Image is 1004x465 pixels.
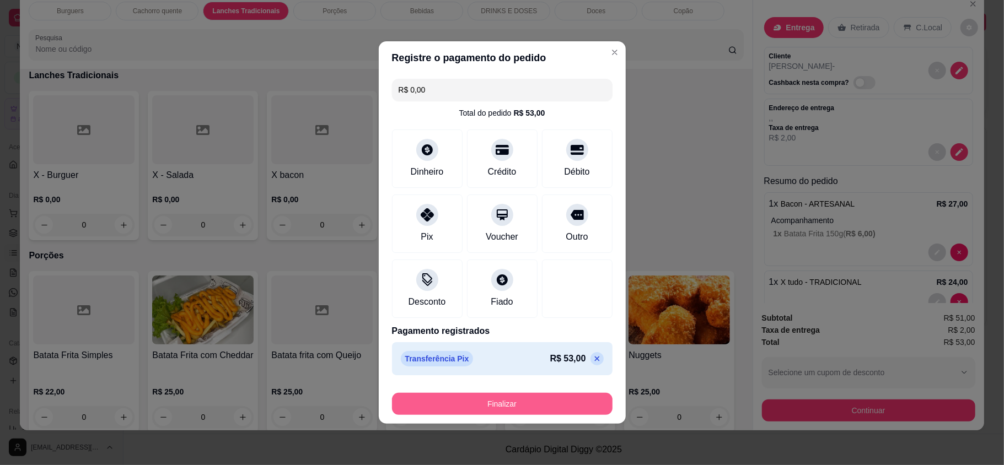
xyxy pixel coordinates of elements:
p: R$ 53,00 [550,352,586,365]
div: Dinheiro [411,165,444,179]
button: Finalizar [392,393,613,415]
header: Registre o pagamento do pedido [379,41,626,74]
div: Crédito [488,165,517,179]
p: Pagamento registrados [392,325,613,338]
div: Outro [566,230,588,244]
div: Fiado [491,295,513,309]
input: Ex.: hambúrguer de cordeiro [399,79,606,101]
div: Débito [564,165,589,179]
div: Desconto [409,295,446,309]
div: R$ 53,00 [514,107,545,118]
div: Pix [421,230,433,244]
div: Voucher [486,230,518,244]
div: Total do pedido [459,107,545,118]
button: Close [606,44,624,61]
p: Transferência Pix [401,351,474,366]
